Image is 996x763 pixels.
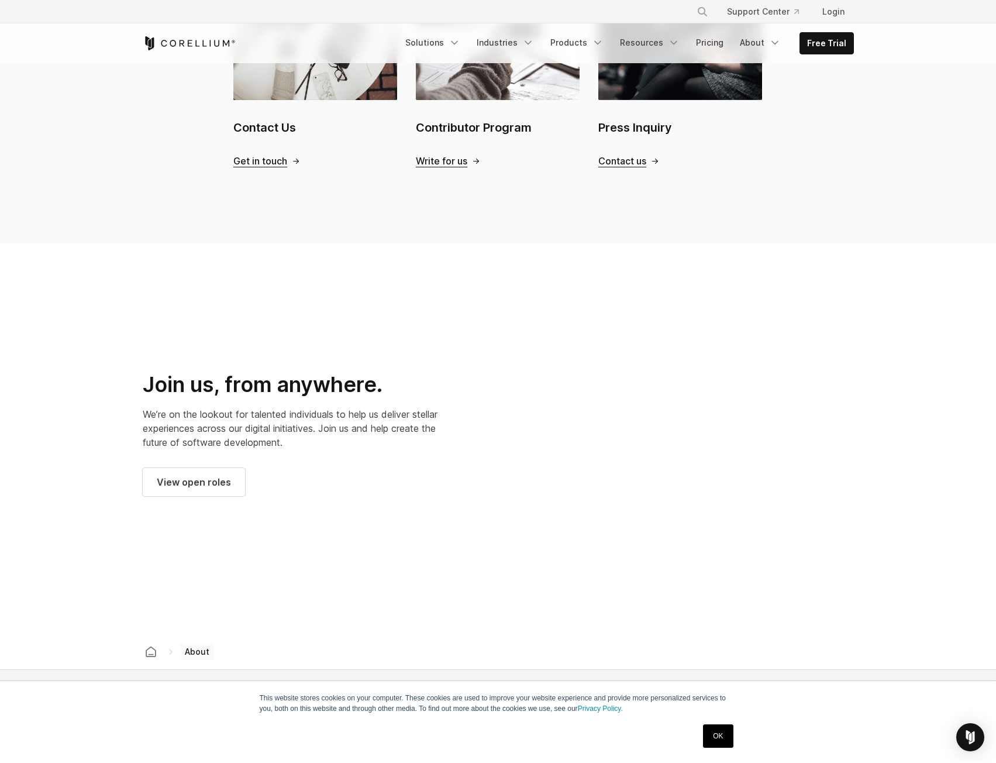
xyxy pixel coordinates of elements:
a: Corellium Home [143,36,236,50]
span: Contact us [598,155,646,167]
h2: Join us, from anywhere. [143,372,442,398]
p: This website stores cookies on your computer. These cookies are used to improve your website expe... [260,693,737,714]
h2: Contributor Program [416,119,580,136]
a: OK [703,724,733,748]
div: Navigation Menu [398,32,854,54]
div: Navigation Menu [683,1,854,22]
span: About [180,644,214,660]
h2: Contact Us [233,119,397,136]
a: Corellium home [140,644,161,660]
div: Open Intercom Messenger [956,723,984,751]
a: Products [543,32,611,53]
span: Write for us [416,155,467,167]
a: Support Center [718,1,808,22]
button: Search [692,1,713,22]
p: We’re on the lookout for talented individuals to help us deliver stellar experiences across our d... [143,407,442,449]
span: Get in touch [233,155,287,167]
a: About [733,32,788,53]
a: View open roles [143,468,245,496]
h2: Press Inquiry [598,119,762,136]
a: Privacy Policy. [578,704,623,713]
a: Login [813,1,854,22]
a: Solutions [398,32,467,53]
a: Pricing [689,32,730,53]
a: Free Trial [800,33,853,54]
span: View open roles [157,475,231,489]
a: Resources [613,32,687,53]
a: Industries [470,32,541,53]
